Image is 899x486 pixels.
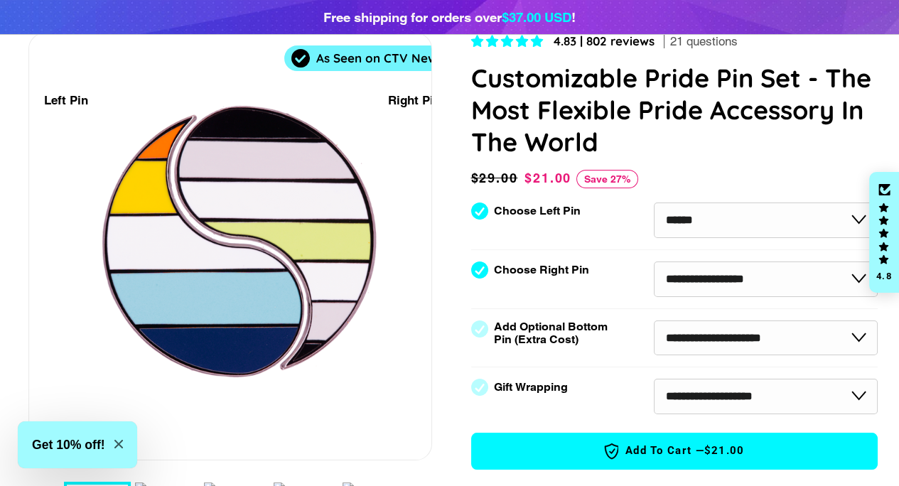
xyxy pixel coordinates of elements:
label: Gift Wrapping [494,381,568,394]
span: 4.83 stars [471,34,547,48]
span: Add to Cart — [493,442,856,460]
label: Choose Left Pin [494,205,581,217]
label: Add Optional Bottom Pin (Extra Cost) [494,320,613,346]
span: $29.00 [471,168,522,188]
h1: Customizable Pride Pin Set - The Most Flexible Pride Accessory In The World [471,62,878,158]
span: $21.00 [524,171,571,185]
div: Click to open Judge.me floating reviews tab [869,172,899,293]
span: $21.00 [704,443,745,458]
button: Add to Cart —$21.00 [471,433,878,470]
span: $37.00 USD [502,9,571,25]
label: Choose Right Pin [494,264,589,276]
span: 21 questions [670,33,738,50]
span: 4.83 | 802 reviews [554,33,655,48]
div: Right Pin [388,91,441,110]
div: 4.8 [876,271,893,281]
div: 1 / 7 [29,33,431,460]
span: Save 27% [576,170,638,188]
div: Free shipping for orders over ! [323,7,576,27]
